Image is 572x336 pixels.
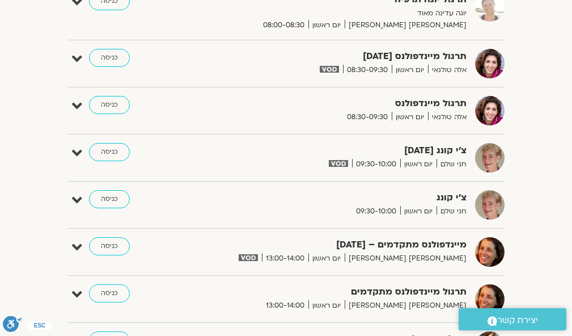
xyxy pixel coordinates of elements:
a: כניסה [89,49,130,67]
span: 13:00-14:00 [262,253,308,264]
a: כניסה [89,190,130,208]
span: יצירת קשר [497,313,538,328]
p: יוגה עדינה מאוד [223,7,467,19]
span: [PERSON_NAME] [PERSON_NAME] [345,253,467,264]
strong: צ'י קונג [223,190,467,205]
span: 08:30-09:30 [343,64,392,76]
strong: תרגול מיינדפולנס [223,96,467,111]
span: אלה טולנאי [428,111,467,123]
span: [PERSON_NAME] [PERSON_NAME] [345,300,467,312]
a: כניסה [89,284,130,303]
img: vodicon [329,160,348,167]
a: יצירת קשר [459,308,566,330]
img: vodicon [239,254,257,261]
span: יום ראשון [308,19,345,31]
span: יום ראשון [308,253,345,264]
span: 08:30-09:30 [343,111,392,123]
strong: תרגול מיינדפולנס [DATE] [223,49,467,64]
span: יום ראשון [392,64,428,76]
span: 09:30-10:00 [352,205,400,217]
span: 08:00-08:30 [259,19,308,31]
span: אלה טולנאי [428,64,467,76]
img: vodicon [320,66,338,73]
span: [PERSON_NAME] [PERSON_NAME] [345,19,467,31]
span: יום ראשון [400,205,437,217]
a: כניסה [89,96,130,114]
a: כניסה [89,237,130,255]
span: חני שלם [437,158,467,170]
strong: מיינדפולנס מתקדמים – [DATE] [223,237,467,253]
strong: צ’י קונג [DATE] [223,143,467,158]
span: 13:00-14:00 [262,300,308,312]
span: 09:30-10:00 [352,158,400,170]
span: יום ראשון [400,158,437,170]
span: חני שלם [437,205,467,217]
a: כניסה [89,143,130,161]
strong: תרגול מיינדפולנס מתקדמים [223,284,467,300]
span: יום ראשון [392,111,428,123]
span: יום ראשון [308,300,345,312]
